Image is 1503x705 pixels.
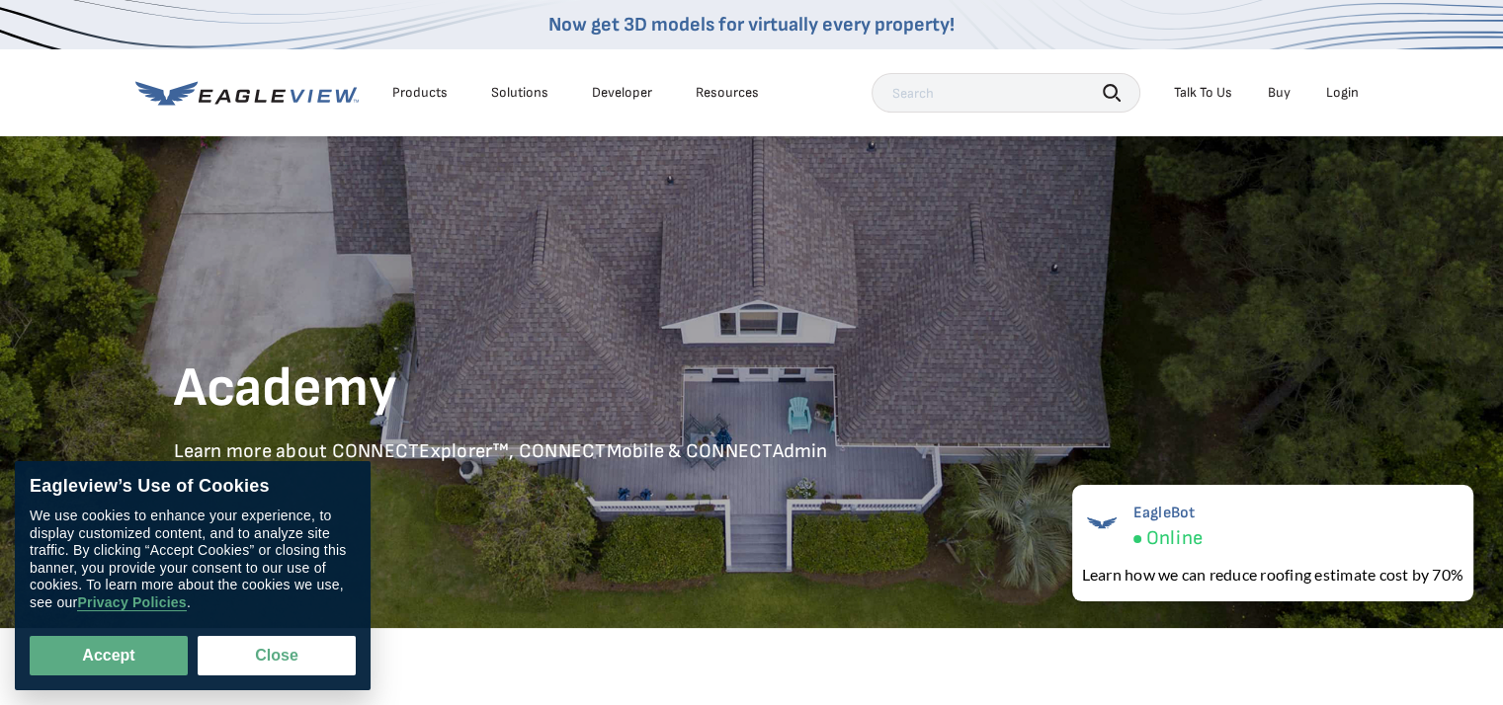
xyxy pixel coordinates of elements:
[592,84,652,102] a: Developer
[174,354,1330,424] h1: Academy
[491,84,548,102] div: Solutions
[1174,84,1232,102] div: Talk To Us
[1326,84,1359,102] div: Login
[392,84,448,102] div: Products
[1082,504,1122,543] img: EagleBot
[198,636,356,675] button: Close
[696,84,759,102] div: Resources
[1268,84,1291,102] a: Buy
[30,508,356,611] div: We use cookies to enhance your experience, to display customized content, and to analyze site tra...
[1146,526,1203,551] span: Online
[30,476,356,498] div: Eagleview’s Use of Cookies
[77,594,186,611] a: Privacy Policies
[174,439,1330,464] p: Learn more about CONNECTExplorer™, CONNECTMobile & CONNECTAdmin
[872,73,1140,113] input: Search
[30,636,188,675] button: Accept
[1082,563,1463,587] div: Learn how we can reduce roofing estimate cost by 70%
[1133,504,1203,522] span: EagleBot
[548,13,955,37] a: Now get 3D models for virtually every property!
